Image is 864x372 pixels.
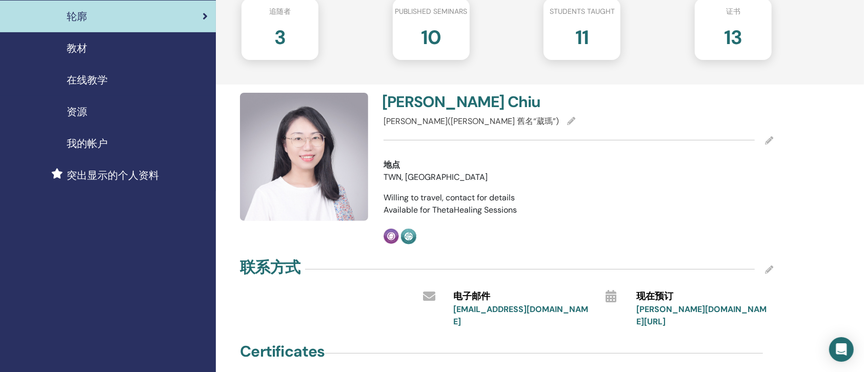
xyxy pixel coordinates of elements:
h2: 3 [274,21,286,50]
span: 地点 [384,159,400,171]
span: [PERSON_NAME]([PERSON_NAME] 舊名“葳瑪”) [384,116,559,127]
span: 电子邮件 [453,290,490,303]
h4: 联系方式 [240,258,300,277]
span: 轮廓 [67,9,87,24]
a: [PERSON_NAME][DOMAIN_NAME][URL] [636,304,767,327]
span: 现在预订 [636,290,673,303]
span: 资源 [67,104,87,119]
h2: 13 [724,21,742,50]
span: 突出显示的个人资料 [67,168,159,183]
span: Students taught [550,6,615,17]
li: TWN, [GEOGRAPHIC_DATA] [384,171,537,183]
span: 我的帐户 [67,136,108,151]
img: default.jpg [240,93,368,221]
h4: Certificates [240,342,325,361]
span: Willing to travel, contact for details [384,192,515,203]
span: 证书 [726,6,740,17]
div: Open Intercom Messenger [829,337,854,362]
span: Available for ThetaHealing Sessions [384,204,517,215]
span: 教材 [67,40,87,56]
h2: 11 [575,21,589,50]
h4: [PERSON_NAME] Chiu [382,93,572,111]
h2: 10 [421,21,441,50]
span: 追随者 [269,6,291,17]
span: Published seminars [395,6,467,17]
a: [EMAIL_ADDRESS][DOMAIN_NAME] [453,304,588,327]
span: 在线教学 [67,72,108,88]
